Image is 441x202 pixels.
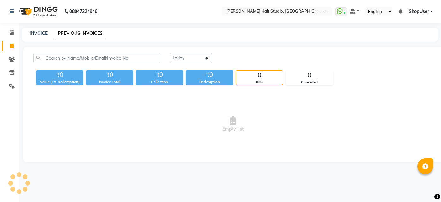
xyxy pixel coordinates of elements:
[286,80,333,85] div: Cancelled
[33,93,432,156] span: Empty list
[55,28,105,39] a: PREVIOUS INVOICES
[236,80,283,85] div: Bills
[69,3,97,20] b: 08047224946
[86,79,133,85] div: Invoice Total
[286,71,333,80] div: 0
[409,8,429,15] span: ShopUser
[136,70,183,79] div: ₹0
[16,3,59,20] img: logo
[33,53,160,63] input: Search by Name/Mobile/Email/Invoice No
[36,70,83,79] div: ₹0
[236,71,283,80] div: 0
[186,79,233,85] div: Redemption
[86,70,133,79] div: ₹0
[30,30,48,36] a: INVOICE
[36,79,83,85] div: Value (Ex. Redemption)
[186,70,233,79] div: ₹0
[136,79,183,85] div: Collection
